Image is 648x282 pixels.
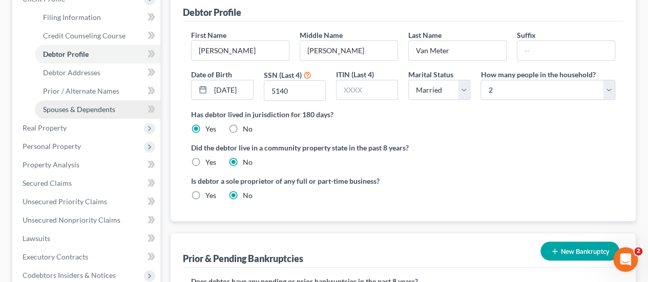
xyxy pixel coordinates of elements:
label: Suffix [517,30,536,40]
button: New Bankruptcy [540,242,619,261]
span: Property Analysis [23,160,79,169]
div: Prior & Pending Bankruptcies [183,252,303,265]
label: No [243,190,253,201]
label: Middle Name [300,30,343,40]
span: Secured Claims [23,179,72,187]
label: No [243,124,253,134]
a: Executory Contracts [14,248,160,266]
a: Prior / Alternate Names [35,82,160,100]
span: Lawsuits [23,234,50,243]
span: Real Property [23,123,67,132]
span: Unsecured Nonpriority Claims [23,215,120,224]
label: Marital Status [408,69,453,80]
label: ITIN (Last 4) [336,69,374,80]
label: Has debtor lived in jurisdiction for 180 days? [191,109,615,120]
iframe: Intercom live chat [613,247,638,272]
label: No [243,157,253,167]
input: -- [409,41,506,60]
label: How many people in the household? [480,69,595,80]
a: Filing Information [35,8,160,27]
label: Is debtor a sole proprietor of any full or part-time business? [191,176,398,186]
input: M.I [300,41,398,60]
input: XXXX [264,81,325,100]
a: Unsecured Nonpriority Claims [14,211,160,229]
span: 2 [634,247,642,255]
span: Personal Property [23,142,81,150]
a: Debtor Addresses [35,63,160,82]
label: Yes [205,190,216,201]
span: Prior / Alternate Names [43,86,119,95]
span: Unsecured Priority Claims [23,197,107,206]
span: Credit Counseling Course [43,31,126,40]
input: -- [192,41,289,60]
input: MM/DD/YYYY [211,80,253,100]
label: Yes [205,124,216,134]
span: Spouses & Dependents [43,105,115,114]
input: XXXX [337,80,398,100]
label: SSN (Last 4) [264,70,302,80]
label: Last Name [408,30,442,40]
span: Codebtors Insiders & Notices [23,271,116,279]
input: -- [517,41,615,60]
label: First Name [191,30,226,40]
a: Unsecured Priority Claims [14,192,160,211]
label: Did the debtor live in a community property state in the past 8 years? [191,142,615,153]
span: Filing Information [43,13,101,21]
label: Date of Birth [191,69,232,80]
span: Debtor Profile [43,50,89,58]
span: Executory Contracts [23,252,88,261]
a: Spouses & Dependents [35,100,160,119]
span: Debtor Addresses [43,68,100,77]
a: Credit Counseling Course [35,27,160,45]
a: Secured Claims [14,174,160,192]
a: Debtor Profile [35,45,160,63]
div: Debtor Profile [183,6,241,18]
label: Yes [205,157,216,167]
a: Property Analysis [14,156,160,174]
a: Lawsuits [14,229,160,248]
